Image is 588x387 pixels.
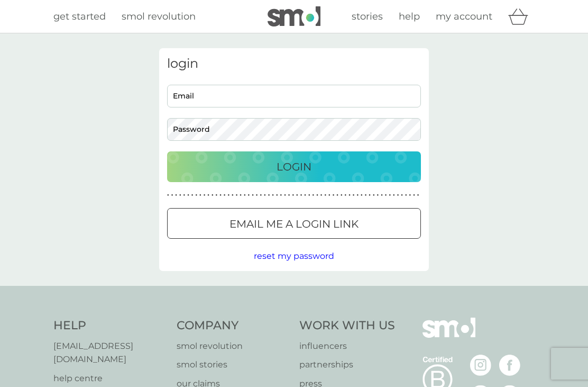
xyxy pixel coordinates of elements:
[436,11,492,22] span: my account
[397,193,399,198] p: ●
[53,11,106,22] span: get started
[53,372,166,385] a: help centre
[183,193,186,198] p: ●
[348,193,351,198] p: ●
[177,318,289,334] h4: Company
[284,193,286,198] p: ●
[333,193,335,198] p: ●
[187,193,189,198] p: ●
[299,358,395,372] a: partnerships
[353,193,355,198] p: ●
[389,193,391,198] p: ●
[177,358,289,372] a: smol stories
[499,355,520,376] img: visit the smol Facebook page
[409,193,411,198] p: ●
[179,193,181,198] p: ●
[229,215,359,232] p: Email me a login link
[219,193,222,198] p: ●
[240,193,242,198] p: ●
[369,193,371,198] p: ●
[399,11,420,22] span: help
[227,193,229,198] p: ●
[405,193,407,198] p: ●
[422,318,475,354] img: smol
[385,193,387,198] p: ●
[167,151,421,182] button: Login
[268,6,320,26] img: smol
[377,193,379,198] p: ●
[167,193,169,198] p: ●
[508,6,535,27] div: basket
[254,249,334,263] button: reset my password
[122,9,196,24] a: smol revolution
[352,9,383,24] a: stories
[304,193,306,198] p: ●
[252,193,254,198] p: ●
[280,193,282,198] p: ●
[272,193,274,198] p: ●
[292,193,294,198] p: ●
[191,193,194,198] p: ●
[264,193,266,198] p: ●
[53,339,166,366] a: [EMAIL_ADDRESS][DOMAIN_NAME]
[207,193,209,198] p: ●
[393,193,395,198] p: ●
[171,193,173,198] p: ●
[53,9,106,24] a: get started
[299,318,395,334] h4: Work With Us
[345,193,347,198] p: ●
[470,355,491,376] img: visit the smol Instagram page
[401,193,403,198] p: ●
[324,193,326,198] p: ●
[236,193,238,198] p: ●
[365,193,367,198] p: ●
[216,193,218,198] p: ●
[417,193,419,198] p: ●
[254,251,334,261] span: reset my password
[288,193,290,198] p: ●
[276,193,278,198] p: ●
[300,193,302,198] p: ●
[341,193,343,198] p: ●
[336,193,338,198] p: ●
[381,193,383,198] p: ●
[436,9,492,24] a: my account
[212,193,214,198] p: ●
[268,193,270,198] p: ●
[224,193,226,198] p: ●
[373,193,375,198] p: ●
[352,11,383,22] span: stories
[244,193,246,198] p: ●
[167,208,421,239] button: Email me a login link
[195,193,197,198] p: ●
[413,193,415,198] p: ●
[356,193,359,198] p: ●
[313,193,315,198] p: ●
[399,9,420,24] a: help
[248,193,250,198] p: ●
[204,193,206,198] p: ●
[316,193,318,198] p: ●
[328,193,330,198] p: ●
[361,193,363,198] p: ●
[199,193,201,198] p: ●
[175,193,177,198] p: ●
[167,56,421,71] h3: login
[122,11,196,22] span: smol revolution
[53,318,166,334] h4: Help
[260,193,262,198] p: ●
[232,193,234,198] p: ●
[277,158,311,175] p: Login
[256,193,258,198] p: ●
[320,193,323,198] p: ●
[296,193,298,198] p: ●
[299,339,395,353] a: influencers
[177,339,289,353] a: smol revolution
[308,193,310,198] p: ●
